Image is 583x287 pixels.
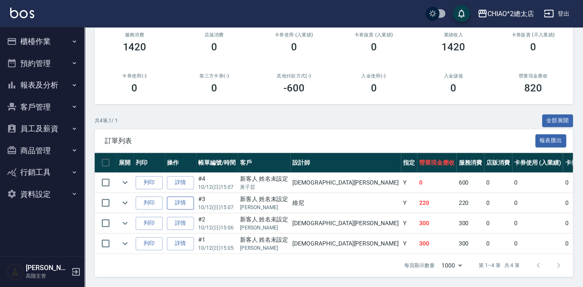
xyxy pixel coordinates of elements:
[264,73,324,79] h2: 其他付款方式(-)
[3,30,81,52] button: 櫃檯作業
[417,193,457,213] td: 220
[136,217,163,230] button: 列印
[240,204,289,211] p: [PERSON_NAME]
[240,183,289,191] p: 黃子芸
[196,234,238,254] td: #1
[167,217,194,230] a: 詳情
[119,196,131,209] button: expand row
[512,153,563,173] th: 卡券使用 (入業績)
[196,213,238,233] td: #2
[484,173,512,193] td: 0
[240,224,289,232] p: [PERSON_NAME]
[198,204,236,211] p: 10/12 (日) 15:07
[240,235,289,244] div: 新客人 姓名未設定
[512,193,563,213] td: 0
[3,183,81,205] button: 資料設定
[417,173,457,193] td: 0
[290,173,400,193] td: [DEMOGRAPHIC_DATA][PERSON_NAME]
[503,73,563,79] h2: 營業現金應收
[240,244,289,252] p: [PERSON_NAME]
[105,32,164,38] h3: 服務消費
[3,74,81,96] button: 報表及分析
[524,82,542,94] h3: 820
[3,52,81,75] button: 預約管理
[238,153,291,173] th: 客戶
[488,8,534,19] div: CHIAO^2總太店
[185,32,244,38] h2: 店販消費
[512,173,563,193] td: 0
[165,153,196,173] th: 操作
[211,82,217,94] h3: 0
[424,32,483,38] h2: 業績收入
[264,32,324,38] h2: 卡券使用 (入業績)
[344,32,403,38] h2: 卡券販賣 (入業績)
[417,234,457,254] td: 300
[119,217,131,229] button: expand row
[123,41,146,53] h3: 1420
[196,173,238,193] td: #4
[240,174,289,183] div: 新客人 姓名未設定
[290,234,400,254] td: [DEMOGRAPHIC_DATA][PERSON_NAME]
[119,176,131,189] button: expand row
[283,82,305,94] h3: -600
[136,237,163,250] button: 列印
[136,176,163,189] button: 列印
[185,73,244,79] h2: 第三方卡券(-)
[456,234,484,254] td: 300
[456,193,484,213] td: 220
[453,5,470,22] button: save
[240,195,289,204] div: 新客人 姓名未設定
[167,196,194,210] a: 詳情
[133,153,165,173] th: 列印
[240,215,289,224] div: 新客人 姓名未設定
[441,41,465,53] h3: 1420
[456,153,484,173] th: 服務消費
[530,41,536,53] h3: 0
[401,193,417,213] td: Y
[290,193,400,213] td: 維尼
[105,137,535,145] span: 訂單列表
[540,6,573,22] button: 登出
[484,234,512,254] td: 0
[401,153,417,173] th: 指定
[131,82,137,94] h3: 0
[456,173,484,193] td: 600
[167,176,194,189] a: 詳情
[417,153,457,173] th: 營業現金應收
[484,193,512,213] td: 0
[26,264,69,272] h5: [PERSON_NAME]
[198,244,236,252] p: 10/12 (日) 15:05
[503,32,563,38] h2: 卡券販賣 (不入業績)
[450,82,456,94] h3: 0
[542,114,573,127] button: 全部展開
[211,41,217,53] h3: 0
[3,140,81,162] button: 商品管理
[371,41,376,53] h3: 0
[401,173,417,193] td: Y
[456,213,484,233] td: 300
[136,196,163,210] button: 列印
[196,153,238,173] th: 帳單編號/時間
[474,5,537,22] button: CHIAO^2總太店
[3,96,81,118] button: 客戶管理
[424,73,483,79] h2: 入金儲值
[290,213,400,233] td: [DEMOGRAPHIC_DATA][PERSON_NAME]
[167,237,194,250] a: 詳情
[484,213,512,233] td: 0
[438,254,465,277] div: 1000
[512,234,563,254] td: 0
[512,213,563,233] td: 0
[117,153,133,173] th: 展開
[401,234,417,254] td: Y
[484,153,512,173] th: 店販消費
[290,153,400,173] th: 設計師
[95,117,118,124] p: 共 4 筆, 1 / 1
[535,134,567,147] button: 報表匯出
[198,183,236,191] p: 10/12 (日) 15:07
[7,263,24,280] img: Person
[291,41,297,53] h3: 0
[198,224,236,232] p: 10/12 (日) 15:06
[479,262,520,269] p: 第 1–4 筆 共 4 筆
[371,82,376,94] h3: 0
[404,262,435,269] p: 每頁顯示數量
